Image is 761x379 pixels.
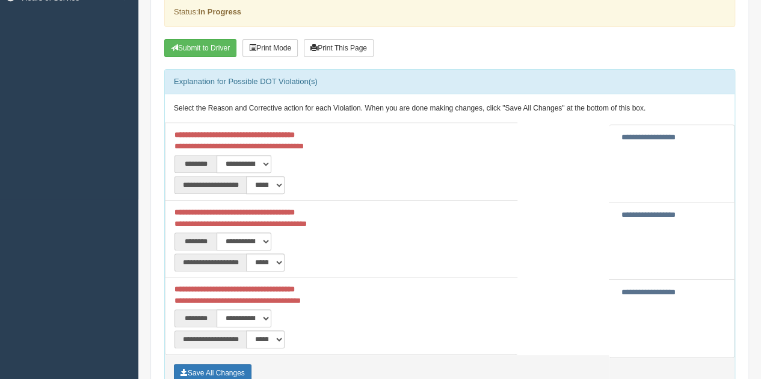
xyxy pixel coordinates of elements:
div: Select the Reason and Corrective action for each Violation. When you are done making changes, cli... [165,94,735,123]
button: Print Mode [242,39,298,57]
button: Print This Page [304,39,374,57]
div: Explanation for Possible DOT Violation(s) [165,70,735,94]
strong: In Progress [198,7,241,16]
button: Submit To Driver [164,39,236,57]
